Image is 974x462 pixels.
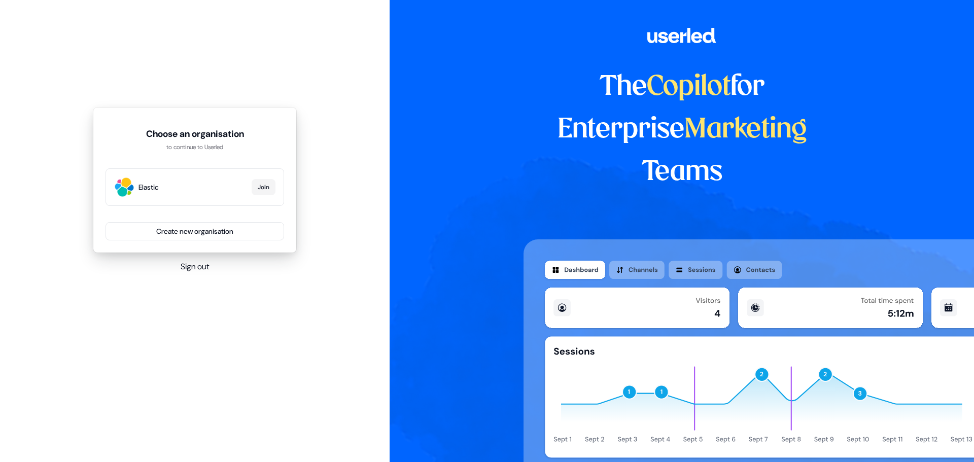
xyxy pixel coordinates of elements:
span: Copilot [647,74,730,100]
button: Create new organisation [106,222,284,240]
button: Sign out [181,261,209,273]
span: Marketing [684,117,807,143]
img: Elastic [114,177,134,197]
h1: The for Enterprise Teams [524,66,841,194]
h1: Choose an organisation [146,128,244,140]
button: Join [252,179,275,195]
span: Elastic [138,182,248,192]
span: to continue to Userled [166,142,223,152]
